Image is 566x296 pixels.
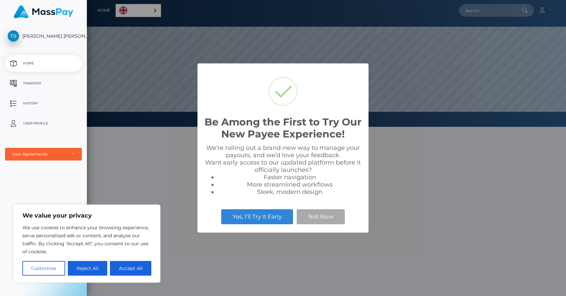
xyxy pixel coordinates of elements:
p: User Profile [8,118,79,128]
div: We value your privacy [13,205,160,283]
h2: Be Among the First to Try Our New Payee Experience! [204,116,362,140]
li: More streamlined workflows [218,181,362,188]
p: We use cookies to enhance your browsing experience, serve personalised ads or content, and analys... [22,224,151,256]
button: Accept All [110,261,151,276]
span: [PERSON_NAME] [PERSON_NAME] [5,33,82,39]
button: User Agreements [5,148,82,161]
p: Transfer [8,78,79,88]
li: Faster navigation [218,174,362,181]
img: MassPay [14,5,73,18]
li: Sleek, modern design [218,188,362,196]
div: User Agreements [12,152,67,157]
p: Home [8,58,79,68]
div: We're rolling out a brand-new way to manage your payouts, and we’d love your feedback. Want early... [204,144,362,196]
button: Not Now [297,209,345,224]
button: Reject All [68,261,108,276]
p: History [8,98,79,108]
button: Customise [22,261,65,276]
p: We value your privacy [22,212,151,220]
button: Yes, I’ll Try It Early [221,209,293,224]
